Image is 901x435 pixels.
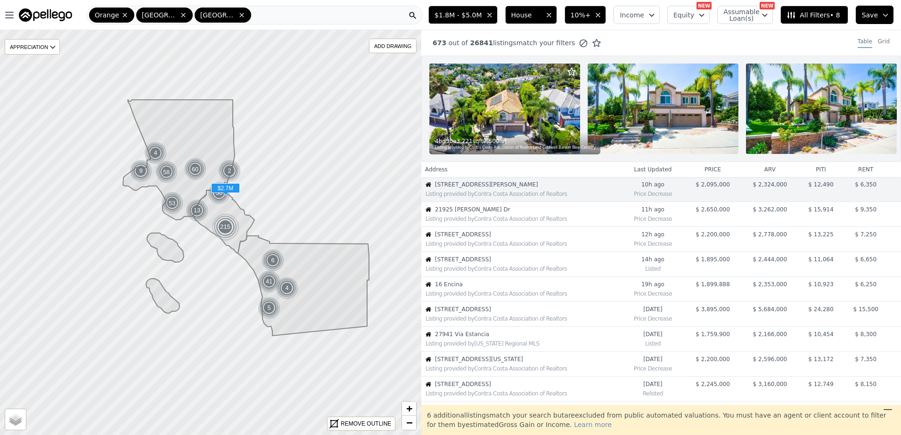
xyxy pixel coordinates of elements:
[434,10,482,20] span: $1.8M - $5.0M
[426,306,431,312] img: House
[144,142,167,164] img: g1.png
[130,160,153,182] img: g1.png
[426,265,621,273] div: Listing provided by Contra Costa Association of Realtors
[753,381,787,387] span: $ 3,160,000
[435,206,621,213] span: 21925 [PERSON_NAME] Dr
[625,188,680,198] div: Price Decrease
[211,183,240,193] span: $2.7M
[433,39,446,47] span: 673
[426,315,621,322] div: Listing provided by Contra Costa Association of Realtors
[211,213,240,241] img: g5.png
[426,356,431,362] img: House
[429,64,580,154] img: Property Photo 1
[753,281,787,288] span: $ 2,353,000
[808,256,833,263] span: $ 11,064
[746,64,897,154] img: Property Photo 3
[426,390,621,397] div: Listing provided by Contra Costa Association of Realtors
[421,405,901,435] div: 6 additional listing s match your search but are excluded from public automated valuations. You m...
[753,206,787,213] span: $ 3,262,000
[696,306,730,313] span: $ 3,895,000
[186,199,208,222] div: 13
[435,281,621,288] span: 16 Encina
[855,181,876,188] span: $ 6,350
[435,181,621,188] span: [STREET_ADDRESS][PERSON_NAME]
[208,182,230,204] div: 30
[426,207,431,212] img: House
[406,403,412,414] span: +
[183,157,207,181] div: 60
[369,39,416,53] div: ADD DRAWING
[625,288,680,298] div: Price Decrease
[696,331,730,338] span: $ 1,759,900
[426,381,431,387] img: House
[625,256,680,263] time: 2025-10-01 02:43
[753,356,787,362] span: $ 2,596,000
[786,10,840,20] span: All Filters • 8
[426,215,621,223] div: Listing provided by Contra Costa Association of Realtors
[622,162,684,177] th: Last Updated
[258,297,280,319] div: 5
[625,388,680,397] div: Relisted
[511,10,541,20] span: House
[160,191,185,215] img: g2.png
[855,206,876,213] span: $ 9,350
[211,213,239,241] div: 215
[799,162,844,177] th: piti
[808,356,833,362] span: $ 13,172
[753,306,787,313] span: $ 5,684,000
[505,6,557,24] button: House
[625,263,680,273] div: Listed
[435,145,596,151] div: Listing provided by Contra Costa Association of Realtors and Coldwell Banker New Century
[571,10,591,20] span: 10%+
[426,257,431,262] img: House
[426,190,621,198] div: Listing provided by Contra Costa Association of Realtors
[426,331,431,337] img: House
[130,160,152,182] div: 9
[696,281,730,288] span: $ 1,899,888
[855,356,876,362] span: $ 7,350
[696,206,730,213] span: $ 2,650,000
[808,206,833,213] span: $ 15,914
[858,38,872,48] div: Table
[855,231,876,238] span: $ 7,250
[183,157,208,181] img: g2.png
[142,10,178,20] span: [GEOGRAPHIC_DATA]
[625,380,680,388] time: 2025-09-30 05:00
[428,6,497,24] button: $1.8M - $5.0M
[588,64,738,154] img: Property Photo 2
[435,137,596,145] div: 4 bd 3 ba sqft lot
[808,381,833,387] span: $ 12,749
[95,10,119,20] span: Orange
[780,6,848,24] button: All Filters• 8
[258,297,281,319] img: g1.png
[276,277,299,299] img: g1.png
[625,313,680,322] div: Price Decrease
[258,270,281,293] img: g1.png
[717,6,773,24] button: Assumable Loan(s)
[276,277,298,299] div: 4
[426,290,621,298] div: Listing provided by Contra Costa Association of Realtors
[625,238,680,248] div: Price Decrease
[808,231,833,238] span: $ 13,225
[262,249,284,272] div: 6
[574,421,612,428] span: Learn more
[853,306,878,313] span: $ 15,500
[625,306,680,313] time: 2025-09-30 08:42
[625,206,680,213] time: 2025-10-01 05:59
[753,331,787,338] span: $ 2,166,000
[625,330,680,338] time: 2025-09-30 07:30
[855,256,876,263] span: $ 6,650
[808,331,833,338] span: $ 10,454
[753,256,787,263] span: $ 2,444,000
[516,38,575,48] span: match your filters
[856,6,893,24] button: Save
[565,6,606,24] button: 10%+
[218,160,241,182] div: 2
[406,417,412,428] span: −
[614,6,660,24] button: Income
[435,330,621,338] span: 27941 Via Estancia
[200,10,236,20] span: [GEOGRAPHIC_DATA]
[625,213,680,223] div: Price Decrease
[673,10,694,20] span: Equity
[435,306,621,313] span: [STREET_ADDRESS]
